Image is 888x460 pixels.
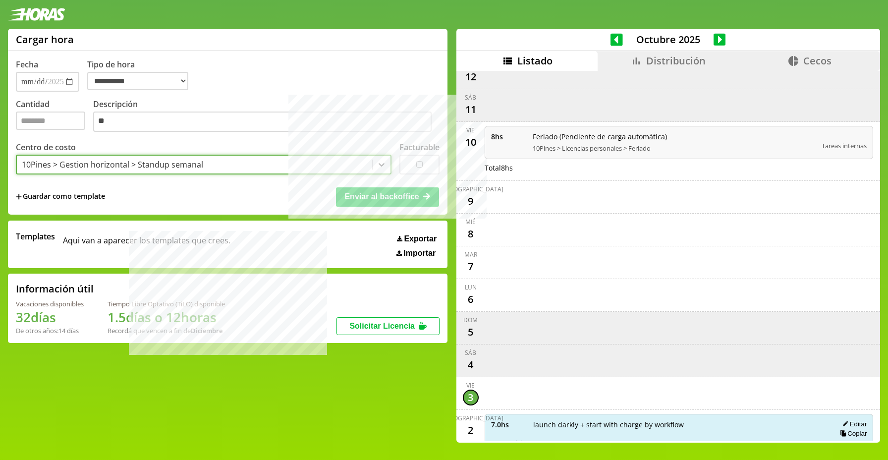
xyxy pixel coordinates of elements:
div: lun [465,283,477,291]
span: Feriado (Pendiente de carga automática) [533,132,815,141]
div: sáb [465,348,476,357]
div: sáb [465,93,476,102]
div: 10 [463,134,479,150]
span: launch darkly + start with charge by workflow [533,420,826,429]
div: mié [465,218,476,226]
span: Desarrollo [836,439,867,448]
div: 8 [463,226,479,242]
span: Solicitar Licencia [349,322,415,330]
img: logotipo [8,8,65,21]
div: Recordá que vencen a fin de [108,326,225,335]
div: Vacaciones disponibles [16,299,84,308]
label: Descripción [93,99,440,135]
textarea: Descripción [93,112,432,132]
span: Cecos [803,54,832,67]
div: 2 [463,422,479,438]
div: vie [466,126,475,134]
span: +Guardar como template [16,191,105,202]
div: mar [464,250,477,259]
button: Exportar [394,234,440,244]
select: Tipo de hora [87,72,188,90]
span: 10Pines > Licencias personales > Feriado [533,144,815,153]
div: 7 [463,259,479,275]
div: 3 [463,390,479,405]
button: Editar [839,420,867,428]
label: Cantidad [16,99,93,135]
div: scrollable content [456,71,880,442]
span: Octubre 2025 [623,33,714,46]
span: Importar [403,249,436,258]
label: Centro de costo [16,142,76,153]
span: Tareas internas [822,141,867,150]
span: Enviar al backoffice [344,192,419,201]
div: Tiempo Libre Optativo (TiLO) disponible [108,299,225,308]
span: Facturable [491,439,526,448]
h2: Información útil [16,282,94,295]
span: 8 hs [491,132,526,141]
h1: 1.5 días o 12 horas [108,308,225,326]
div: [DEMOGRAPHIC_DATA] [438,185,503,193]
label: Fecha [16,59,38,70]
span: Proyectos > Elicit Research PBC > Elicit [533,439,826,448]
button: Solicitar Licencia [336,317,440,335]
span: + [16,191,22,202]
label: Tipo de hora [87,59,196,92]
div: 10Pines > Gestion horizontal > Standup semanal [22,159,203,170]
button: Enviar al backoffice [336,187,439,206]
div: dom [463,316,478,324]
div: 11 [463,102,479,117]
label: Facturable [399,142,440,153]
button: Copiar [837,429,867,438]
span: Aqui van a aparecer los templates que crees. [63,231,230,258]
span: Distribución [646,54,706,67]
div: [DEMOGRAPHIC_DATA] [438,414,503,422]
span: Exportar [404,234,437,243]
div: 4 [463,357,479,373]
b: Diciembre [191,326,222,335]
div: vie [466,381,475,390]
div: De otros años: 14 días [16,326,84,335]
div: 6 [463,291,479,307]
span: Listado [517,54,553,67]
div: 9 [463,193,479,209]
span: 7.0 hs [491,420,526,429]
div: 5 [463,324,479,340]
span: Templates [16,231,55,242]
div: Total 8 hs [485,163,874,172]
div: 12 [463,69,479,85]
h1: Cargar hora [16,33,74,46]
input: Cantidad [16,112,85,130]
h1: 32 días [16,308,84,326]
